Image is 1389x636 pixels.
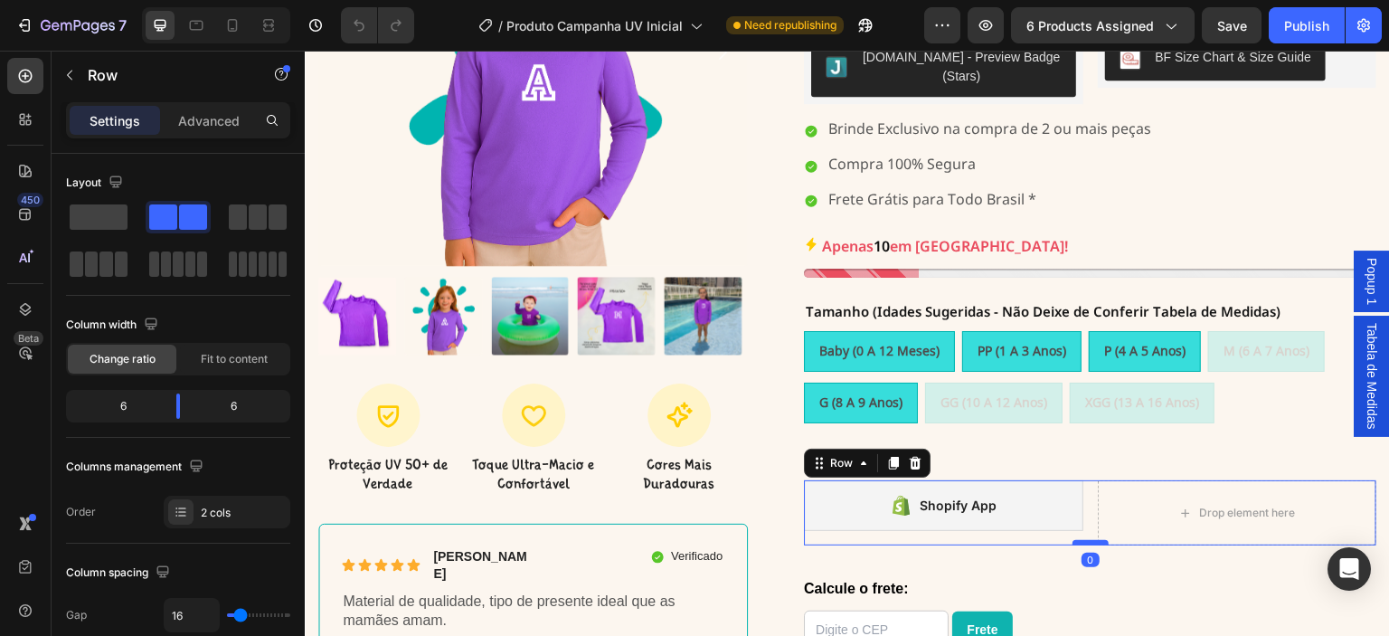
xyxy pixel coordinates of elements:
div: 0 [777,502,795,517]
p: 7 [118,14,127,36]
div: Column width [66,313,162,337]
div: Publish [1284,16,1329,35]
div: Column spacing [66,561,174,585]
div: 2 cols [201,505,286,521]
button: 6 products assigned [1011,7,1195,43]
div: 6 [194,394,287,419]
span: Tabela de Medidas [1058,272,1076,379]
img: Judgeme.png [521,5,543,27]
p: Settings [90,111,140,130]
button: 7 [7,7,135,43]
div: Gap [66,607,87,623]
span: Need republishing [744,17,836,33]
div: Undo/Redo [341,7,414,43]
span: Produto Campanha UV Inicial [506,16,683,35]
p: Cores Mais Duradouras [307,405,441,443]
div: 450 [17,193,43,207]
div: Shopify App [615,444,692,466]
span: Baby (0 a 12 meses) [515,291,635,309]
input: Digite o CEP [499,560,644,599]
span: G (8 a 9 anos) [515,343,598,360]
div: Drop element here [895,455,991,470]
legend: Tamanho (Idades Sugeridas - Não Deixe de Conferir Tabela de Medidas) [499,249,978,277]
span: 10 [569,181,585,213]
div: 6 [70,394,162,419]
div: Beta [14,331,43,346]
div: Row [522,404,552,421]
p: Row [88,64,241,86]
div: Order [66,504,96,520]
iframe: Design area [305,51,1389,636]
button: Frete [647,561,707,598]
button: Save [1202,7,1261,43]
p: Brinde Exclusivo na compra de 2 ou mais peças [524,71,846,90]
p: Compra 100% Segura [524,106,846,125]
label: Calcule o frete: [499,527,1072,549]
span: PP (1 a 3 anos) [673,291,761,309]
p: [PERSON_NAME] [128,498,223,530]
p: Material de qualidade, tipo de presente ideal que as mamães amam. [38,542,419,580]
span: Popup 1 [1058,207,1076,254]
p: Advanced [178,111,240,130]
p: Proteção UV 50+ de Verdade [15,405,150,443]
span: P (4 a 5 anos) [799,291,881,309]
p: Apenas em [GEOGRAPHIC_DATA]! [517,185,763,211]
span: 6 products assigned [1026,16,1154,35]
p: Verificado [366,498,418,514]
button: Publish [1269,7,1345,43]
div: Open Intercom Messenger [1328,547,1371,591]
div: Columns management [66,455,207,479]
input: Auto [165,599,219,631]
span: Change ratio [90,351,156,367]
span: Fit to content [201,351,268,367]
span: Save [1217,18,1247,33]
p: Toque Ultra-Macio e Confortável [161,405,296,443]
div: Layout [66,171,127,195]
span: / [498,16,503,35]
p: Frete Grátis para Todo Brasil * [524,141,846,160]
